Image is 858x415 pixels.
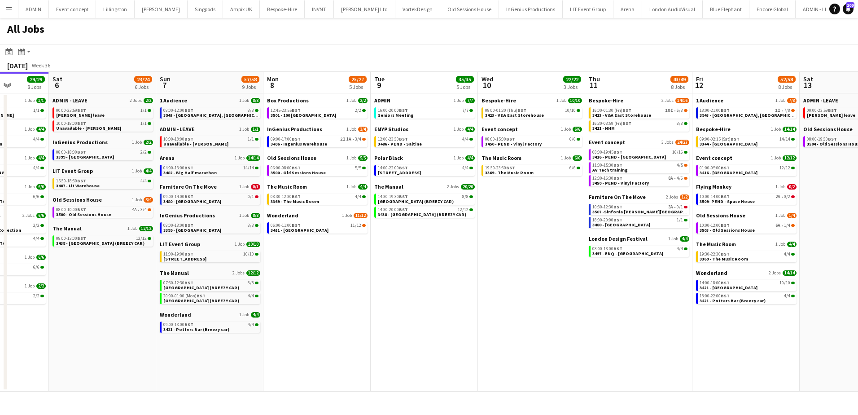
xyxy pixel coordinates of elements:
[188,0,223,18] button: Singpods
[796,0,844,18] button: ADMIN - LEAVE
[843,4,854,14] a: 109
[49,0,96,18] button: Event concept
[7,61,28,70] div: [DATE]
[499,0,563,18] button: InGenius Productions
[563,0,613,18] button: LIT Event Group
[30,62,52,69] span: Week 36
[440,0,499,18] button: Old Sessions House
[334,0,395,18] button: [PERSON_NAME] Ltd
[223,0,260,18] button: Ampix UK
[395,0,440,18] button: VortekDesign
[642,0,703,18] button: London AudioVisual
[749,0,796,18] button: Encore Global
[613,0,642,18] button: Arena
[96,0,135,18] button: Lillingston
[703,0,749,18] button: Blue Elephant
[846,2,854,8] span: 109
[305,0,334,18] button: INVNT
[135,0,188,18] button: [PERSON_NAME]
[260,0,305,18] button: Bespoke-Hire
[18,0,49,18] button: ADMIN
